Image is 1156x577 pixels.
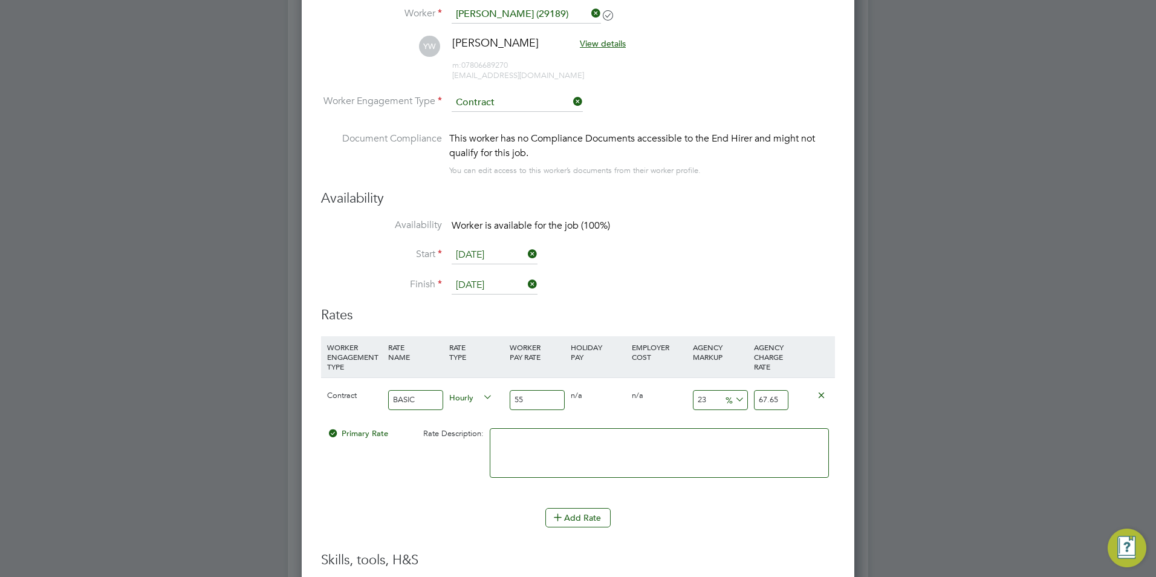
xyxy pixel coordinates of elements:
input: Select one [452,94,583,112]
label: Worker Engagement Type [321,95,442,108]
div: EMPLOYER COST [629,336,690,368]
span: Hourly [449,390,493,403]
span: Primary Rate [327,428,388,438]
span: View details [580,38,626,49]
span: 07806689270 [452,60,508,70]
button: Engage Resource Center [1108,529,1146,567]
div: WORKER ENGAGEMENT TYPE [324,336,385,377]
input: Select one [452,246,537,264]
label: Start [321,248,442,261]
label: Document Compliance [321,131,442,175]
span: [PERSON_NAME] [452,36,539,50]
div: AGENCY CHARGE RATE [751,336,791,377]
div: WORKER PAY RATE [507,336,568,368]
span: YW [419,36,440,57]
input: Search for... [452,5,601,24]
label: Availability [321,219,442,232]
div: RATE NAME [385,336,446,368]
label: Worker [321,7,442,20]
div: You can edit access to this worker’s documents from their worker profile. [449,163,701,178]
input: Select one [452,276,537,295]
h3: Skills, tools, H&S [321,552,835,569]
div: RATE TYPE [446,336,507,368]
span: Rate Description: [423,428,484,438]
div: AGENCY MARKUP [690,336,751,368]
span: [EMAIL_ADDRESS][DOMAIN_NAME] [452,70,584,80]
span: % [721,393,746,406]
span: Contract [327,390,357,400]
label: Finish [321,278,442,291]
div: HOLIDAY PAY [568,336,629,368]
div: This worker has no Compliance Documents accessible to the End Hirer and might not qualify for thi... [449,131,835,160]
span: n/a [632,390,643,400]
h3: Rates [321,307,835,324]
span: n/a [571,390,582,400]
span: Worker is available for the job (100%) [452,220,610,232]
button: Add Rate [545,508,611,527]
span: m: [452,60,461,70]
h3: Availability [321,190,835,207]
